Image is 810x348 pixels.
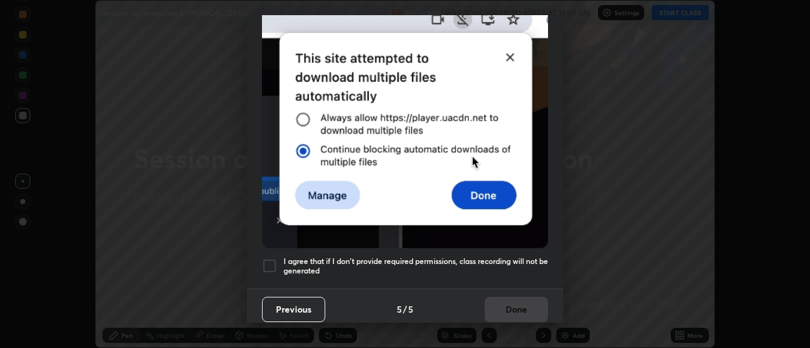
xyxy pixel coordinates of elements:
[397,303,402,316] h4: 5
[408,303,413,316] h4: 5
[283,256,548,276] h5: I agree that if I don't provide required permissions, class recording will not be generated
[262,297,325,322] button: Previous
[403,303,407,316] h4: /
